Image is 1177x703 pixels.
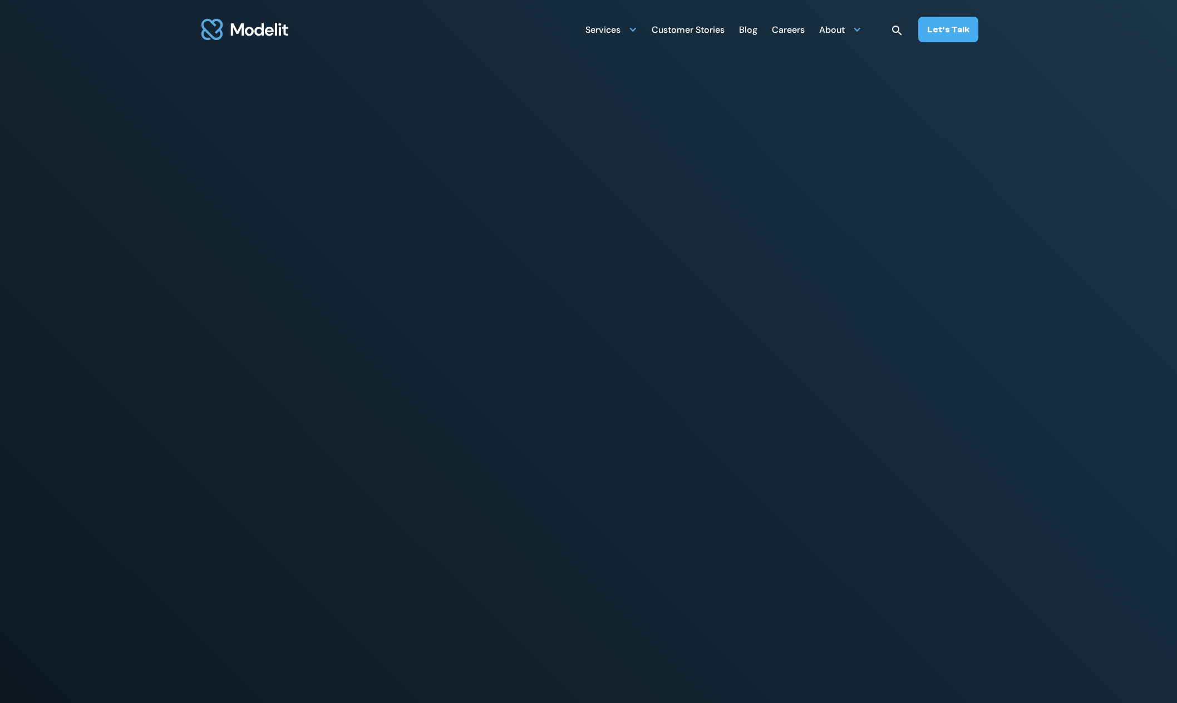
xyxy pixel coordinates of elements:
[772,18,805,40] a: Careers
[739,20,757,42] div: Blog
[585,20,620,42] div: Services
[819,20,845,42] div: About
[739,18,757,40] a: Blog
[652,20,725,42] div: Customer Stories
[927,23,969,36] div: Let’s Talk
[772,20,805,42] div: Careers
[652,18,725,40] a: Customer Stories
[918,17,978,42] a: Let’s Talk
[199,12,290,47] img: modelit logo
